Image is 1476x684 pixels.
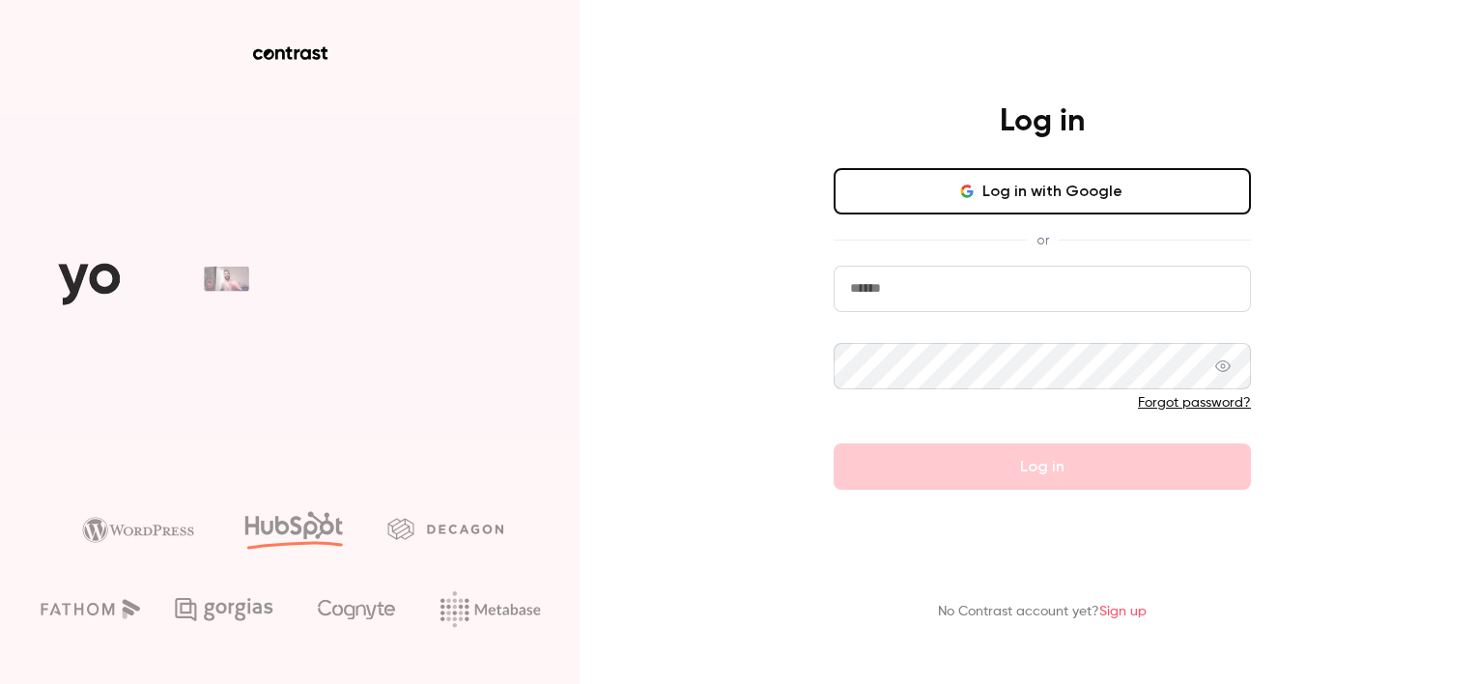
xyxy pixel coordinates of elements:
img: decagon [387,518,503,539]
a: Forgot password? [1138,396,1251,410]
h4: Log in [1000,102,1085,141]
p: No Contrast account yet? [938,602,1147,622]
a: Sign up [1099,605,1147,618]
span: or [1027,230,1059,250]
button: Log in with Google [834,168,1251,214]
